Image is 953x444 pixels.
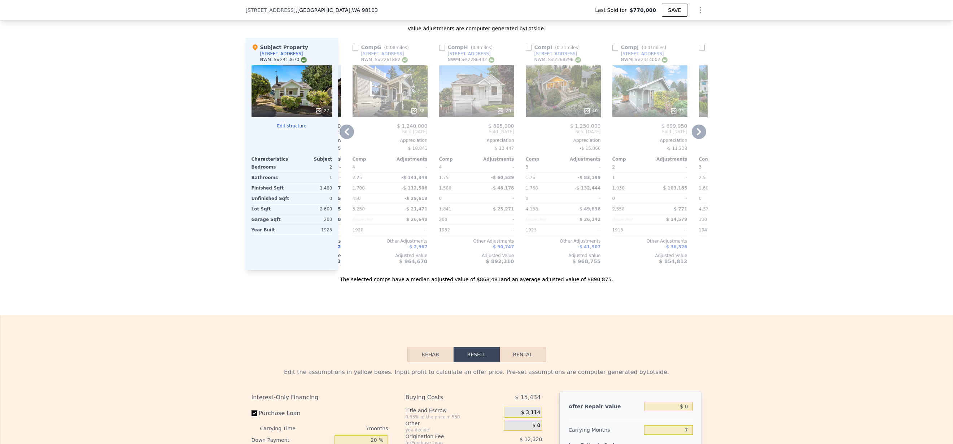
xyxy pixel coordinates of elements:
span: -$ 132,444 [574,186,600,191]
div: Adjustments [390,156,428,162]
div: 1925 [293,225,332,235]
div: Unfinished Sqft [252,193,290,204]
div: Appreciation [612,138,687,143]
div: Comp H [439,44,496,51]
div: 1 [612,173,648,183]
img: NWMLS Logo [575,57,581,63]
span: 200 [439,217,447,222]
div: - [478,214,514,225]
span: Sold [DATE] [612,129,687,135]
div: 2,600 [293,204,332,214]
div: [STREET_ADDRESS] [448,51,491,57]
img: NWMLS Logo [301,57,307,63]
div: Appreciation [439,138,514,143]
div: Characteristics [252,156,292,162]
div: Subject [292,156,332,162]
div: Adjusted Value [612,253,687,258]
div: - [392,162,428,172]
button: Edit structure [252,123,332,129]
div: - [565,193,601,204]
span: ( miles) [381,45,412,50]
span: ( miles) [639,45,669,50]
div: - [565,162,601,172]
span: 4 [353,165,355,170]
div: Adjusted Value [439,253,514,258]
div: The selected comps have a median adjusted value of $868,481 and an average adjusted value of $890... [246,270,708,283]
div: Comp [612,156,650,162]
span: $ 0 [532,422,540,429]
div: Carrying Time [260,423,307,434]
div: - [478,193,514,204]
span: $ 1,240,000 [397,123,428,129]
div: 2.5 [699,173,735,183]
div: Edit the assumptions in yellow boxes. Input profit to calculate an offer price. Pre-set assumptio... [252,368,702,376]
div: Value adjustments are computer generated by Lotside . [246,25,708,32]
div: Comp G [353,44,412,51]
span: -$ 15,066 [580,146,601,151]
span: -$ 48,178 [491,186,514,191]
span: $ 36,326 [666,244,687,249]
span: 1,841 [439,206,451,212]
span: 3 [526,165,529,170]
span: $ 26,142 [580,217,601,222]
span: $ 14,579 [666,217,687,222]
div: Other Adjustments [612,238,687,244]
div: Comp [439,156,477,162]
div: Adjusted Value [353,253,428,258]
span: 3,250 [353,206,365,212]
span: Last Sold for [595,6,630,14]
div: 2.25 [353,173,389,183]
div: 20 [497,107,511,114]
div: Adjusted Value [699,253,774,258]
span: 0.08 [386,45,395,50]
img: NWMLS Logo [489,57,494,63]
div: - [478,162,514,172]
div: NWMLS # 2413670 [260,57,307,63]
div: 27 [315,107,329,114]
span: $ 892,310 [486,258,514,264]
span: 2 [612,165,615,170]
span: $ 885,000 [488,123,514,129]
span: -$ 29,619 [405,196,428,201]
span: $ 15,434 [515,391,541,404]
div: Carrying Months [568,423,641,436]
div: - [651,193,687,204]
div: 1947 [699,225,735,235]
span: 4 [439,165,442,170]
img: NWMLS Logo [662,57,668,63]
span: ( miles) [468,45,495,50]
span: $ 18,841 [408,146,427,151]
div: Title and Escrow [405,407,501,414]
div: Subject Property [252,44,308,51]
div: Year Built [252,225,290,235]
div: [STREET_ADDRESS] [361,51,404,57]
div: Interest-Only Financing [252,391,388,404]
span: 0.31 [557,45,567,50]
div: Adjusted Value [526,253,601,258]
div: Other Adjustments [439,238,514,244]
div: Unspecified [353,214,389,225]
span: $770,000 [630,6,656,14]
div: 1.75 [526,173,562,183]
div: Other [405,420,501,427]
div: Comp [526,156,563,162]
input: Purchase Loan [252,410,257,416]
span: -$ 141,349 [401,175,427,180]
div: 38 [410,107,424,114]
div: Bathrooms [252,173,290,183]
div: 1,400 [293,183,332,193]
div: Comp K [699,44,758,51]
div: 7 months [310,423,388,434]
div: After Repair Value [568,400,641,413]
span: 1,760 [526,186,538,191]
div: Comp [699,156,736,162]
div: 1932 [439,225,475,235]
div: Appreciation [526,138,601,143]
div: Unspecified [526,214,562,225]
div: Adjustments [477,156,514,162]
span: 4,138 [526,206,538,212]
div: Buying Costs [405,391,486,404]
div: - [565,225,601,235]
span: $ 968,755 [572,258,600,264]
div: Finished Sqft [252,183,290,193]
